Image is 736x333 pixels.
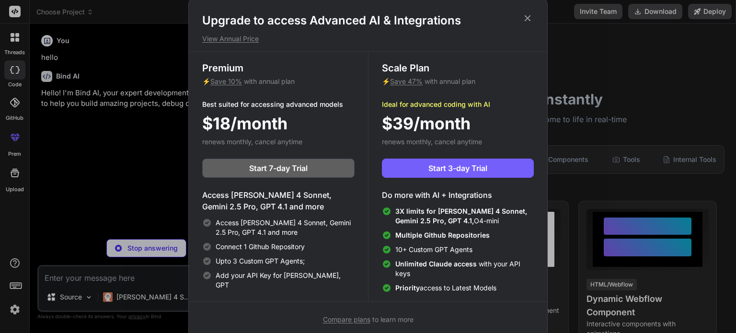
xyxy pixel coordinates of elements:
[390,77,423,85] span: Save 47%
[323,315,414,323] span: to learn more
[382,189,534,201] h4: Do more with AI + Integrations
[210,77,242,85] span: Save 10%
[382,77,534,86] p: ⚡ with annual plan
[202,77,355,86] p: ⚡ with annual plan
[216,271,355,290] span: Add your API Key for [PERSON_NAME], GPT
[382,111,471,136] span: $39/month
[395,231,490,239] span: Multiple Github Repositories
[395,245,472,254] span: 10+ Custom GPT Agents
[202,34,534,44] p: View Annual Price
[249,162,308,174] span: Start 7-day Trial
[382,61,534,75] h3: Scale Plan
[202,159,355,178] button: Start 7-day Trial
[382,100,534,109] p: Ideal for advanced coding with AI
[202,61,355,75] h3: Premium
[202,138,302,146] span: renews monthly, cancel anytime
[395,259,534,278] span: with your API keys
[395,283,496,293] span: access to Latest Models
[382,138,482,146] span: renews monthly, cancel anytime
[395,207,534,226] span: O4-mini
[202,111,287,136] span: $18/month
[202,13,534,28] h1: Upgrade to access Advanced AI & Integrations
[216,242,305,252] span: Connect 1 Github Repository
[395,284,420,292] span: Priority
[202,100,355,109] p: Best suited for accessing advanced models
[428,162,487,174] span: Start 3-day Trial
[382,159,534,178] button: Start 3-day Trial
[202,189,355,212] h4: Access [PERSON_NAME] 4 Sonnet, Gemini 2.5 Pro, GPT 4.1 and more
[216,218,355,237] span: Access [PERSON_NAME] 4 Sonnet, Gemini 2.5 Pro, GPT 4.1 and more
[216,256,305,266] span: Upto 3 Custom GPT Agents;
[395,260,479,268] span: Unlimited Claude access
[395,207,527,225] span: 3X limits for [PERSON_NAME] 4 Sonnet, Gemini 2.5 Pro, GPT 4.1,
[323,315,370,323] span: Compare plans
